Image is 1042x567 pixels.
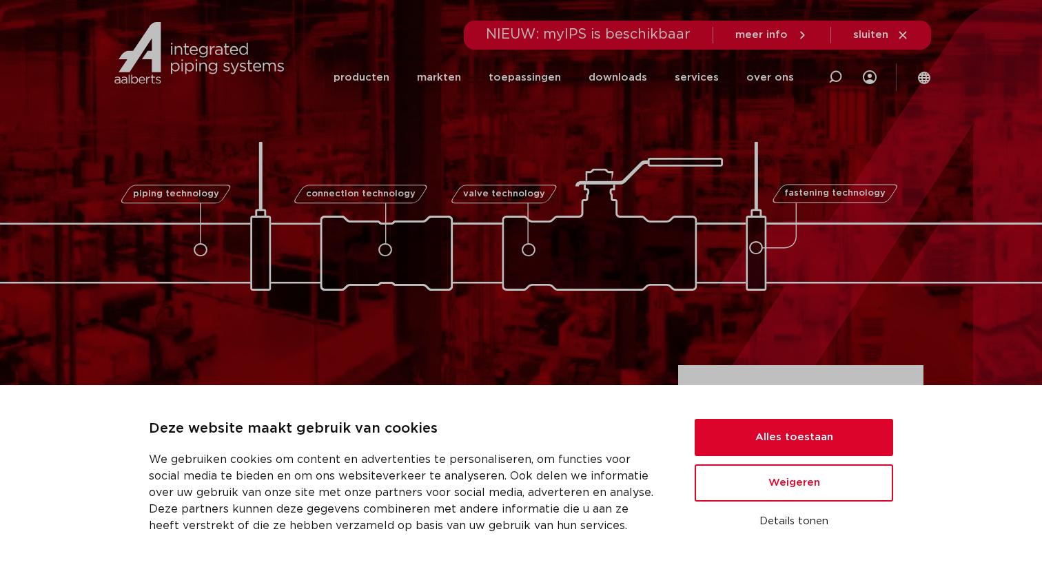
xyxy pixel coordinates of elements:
span: valve technology [462,189,544,198]
span: connection technology [306,189,416,198]
p: We gebruiken cookies om content en advertenties te personaliseren, om functies voor social media ... [149,451,662,534]
button: Weigeren [695,464,893,502]
div: my IPS [863,50,877,105]
span: NIEUW: myIPS is beschikbaar [486,28,691,41]
a: meer info [735,29,808,41]
a: markten [417,50,461,105]
span: fastening technology [784,189,886,198]
a: services [675,50,719,105]
a: toepassingen [489,50,561,105]
button: Details tonen [695,510,893,533]
nav: Menu [334,50,794,105]
a: sluiten [853,29,909,41]
a: downloads [589,50,647,105]
p: Deze website maakt gebruik van cookies [149,418,662,440]
button: Alles toestaan [695,419,893,456]
span: meer info [735,30,788,40]
span: sluiten [853,30,888,40]
a: producten [334,50,389,105]
a: over ons [746,50,794,105]
span: piping technology [132,189,218,198]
